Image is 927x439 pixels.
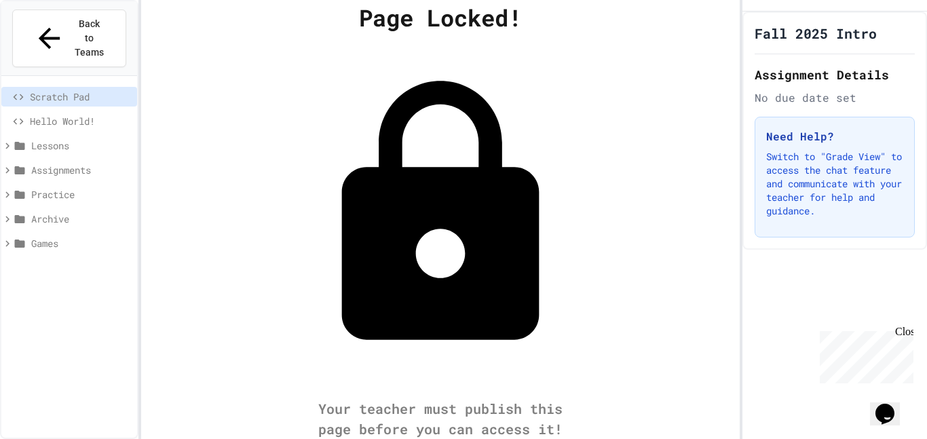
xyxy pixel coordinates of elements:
iframe: chat widget [870,385,913,425]
div: Your teacher must publish this page before you can access it! [305,398,576,439]
span: Back to Teams [73,17,105,60]
span: Games [31,236,132,250]
h3: Need Help? [766,128,903,145]
div: Chat with us now!Close [5,5,94,86]
span: Assignments [31,163,132,177]
div: No due date set [755,90,915,106]
iframe: chat widget [814,326,913,383]
p: Switch to "Grade View" to access the chat feature and communicate with your teacher for help and ... [766,150,903,218]
span: Archive [31,212,132,226]
h2: Assignment Details [755,65,915,84]
span: Practice [31,187,132,202]
span: Hello World! [30,114,132,128]
span: Lessons [31,138,132,153]
button: Back to Teams [12,9,126,67]
span: Scratch Pad [30,90,132,104]
h1: Fall 2025 Intro [755,24,877,43]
